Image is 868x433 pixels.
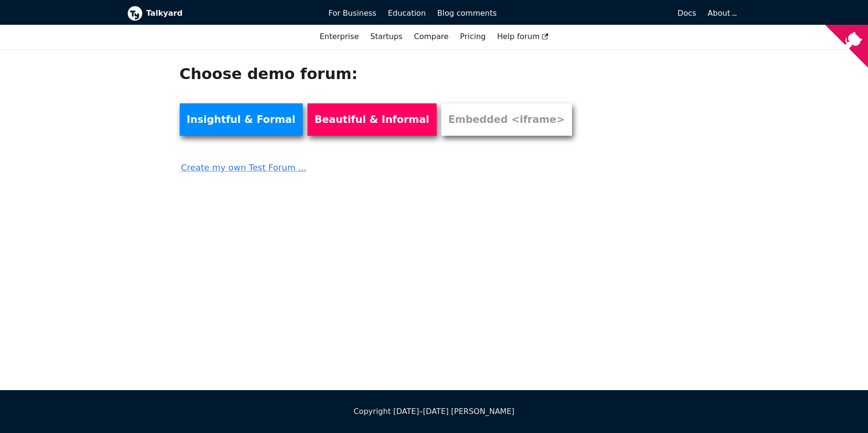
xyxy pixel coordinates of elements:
[180,154,584,175] a: Create my own Test Forum ...
[491,29,554,45] a: Help forum
[441,103,572,136] a: Embedded <iframe>
[454,29,491,45] a: Pricing
[127,6,316,21] a: Talkyard logoTalkyard
[328,9,377,18] span: For Business
[365,29,408,45] a: Startups
[180,103,303,136] a: Insightful & Formal
[314,29,364,45] a: Enterprise
[388,9,426,18] span: Education
[323,5,382,21] a: For Business
[146,7,316,20] b: Talkyard
[437,9,497,18] span: Blog comments
[708,9,735,18] a: About
[180,64,584,83] h1: Choose demo forum:
[127,6,143,21] img: Talkyard logo
[677,9,696,18] span: Docs
[127,405,741,418] div: Copyright [DATE]–[DATE] [PERSON_NAME]
[502,5,702,21] a: Docs
[382,5,432,21] a: Education
[307,103,437,136] a: Beautiful & Informal
[497,32,549,41] span: Help forum
[414,32,449,41] a: Compare
[431,5,502,21] a: Blog comments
